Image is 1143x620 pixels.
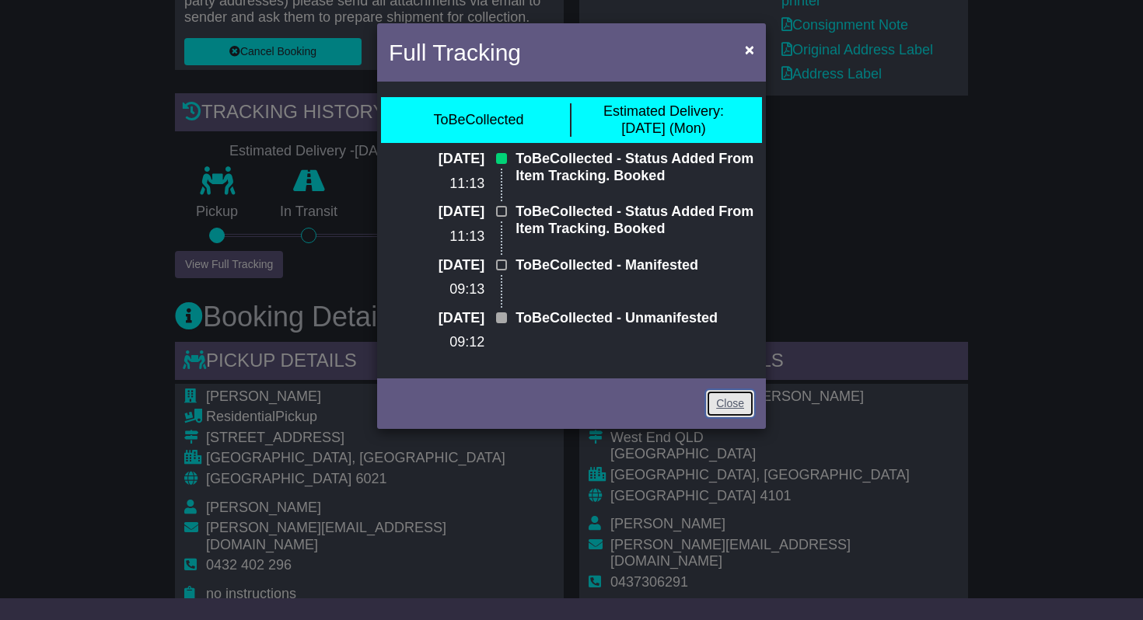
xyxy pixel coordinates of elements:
[389,281,484,298] p: 09:13
[433,112,523,129] div: ToBeCollected
[706,390,754,417] a: Close
[603,103,724,119] span: Estimated Delivery:
[603,103,724,137] div: [DATE] (Mon)
[389,204,484,221] p: [DATE]
[516,257,754,274] p: ToBeCollected - Manifested
[389,35,521,70] h4: Full Tracking
[389,176,484,193] p: 11:13
[737,33,762,65] button: Close
[389,228,484,246] p: 11:13
[389,151,484,168] p: [DATE]
[389,310,484,327] p: [DATE]
[389,257,484,274] p: [DATE]
[389,334,484,351] p: 09:12
[516,204,754,237] p: ToBeCollected - Status Added From Item Tracking. Booked
[516,310,754,327] p: ToBeCollected - Unmanifested
[516,151,754,184] p: ToBeCollected - Status Added From Item Tracking. Booked
[745,40,754,58] span: ×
